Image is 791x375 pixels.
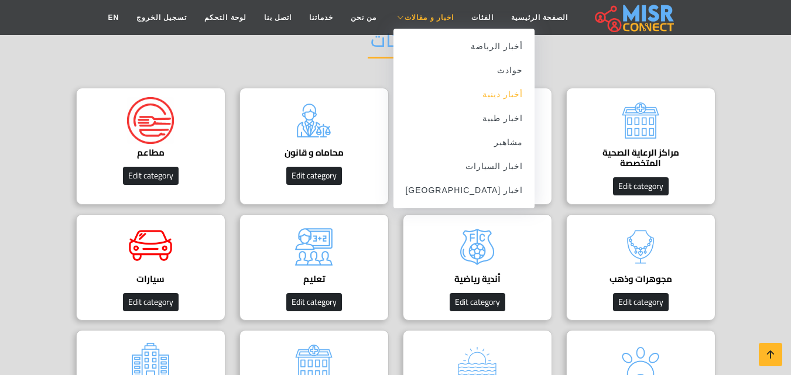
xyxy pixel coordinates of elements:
h4: مطاعم [94,147,207,158]
a: اخبار و مقالات [385,6,463,29]
button: Edit category [123,293,179,311]
h4: مراكز الرعاية الصحية المتخصصة [584,147,697,168]
a: تعليم Edit category [232,214,396,321]
h4: أندية رياضية [421,274,534,284]
a: اخبار السيارات [393,154,535,178]
a: محاماه و قانون Edit category [232,88,396,205]
button: Edit category [286,293,342,311]
a: الفئات [463,6,502,29]
a: سيارات Edit category [69,214,232,321]
a: خدماتنا [300,6,342,29]
a: اخبار [GEOGRAPHIC_DATA] [393,178,535,202]
img: jXxomqflUIMFo32sFYfN.png [454,223,501,270]
a: تسجيل الخروج [128,6,196,29]
a: مطاعم Edit category [69,88,232,205]
a: لوحة التحكم [196,6,255,29]
img: raD5cjLJU6v6RhuxWSJh.png [290,97,337,144]
button: Edit category [450,293,505,311]
button: Edit category [613,293,669,311]
a: أخبار الرياضة [393,35,535,59]
h4: سيارات [94,274,207,284]
button: Edit category [123,167,179,185]
a: مراكز الرعاية الصحية المتخصصة Edit category [559,88,722,205]
img: ocughcmPjrl8PQORMwSi.png [617,97,664,144]
a: أندية رياضية Edit category [396,214,559,321]
h4: محاماه و قانون [258,147,371,158]
a: اخبار طبية [393,106,535,130]
h4: مجوهرات وذهب [584,274,697,284]
img: ikcDgTJSoSS2jJF2BPtA.png [127,97,174,144]
a: الصفحة الرئيسية [502,6,577,29]
img: wk90P3a0oSt1z8M0TTcP.gif [127,223,174,270]
a: مجوهرات وذهب Edit category [559,214,722,321]
img: Y7cyTjSJwvbnVhRuEY4s.png [617,223,664,270]
a: حوادث [393,59,535,82]
a: من نحن [342,6,385,29]
h2: الفئات [368,29,423,59]
button: Edit category [286,167,342,185]
span: اخبار و مقالات [405,12,454,23]
img: ngYy9LS4RTXks1j5a4rs.png [290,223,337,270]
a: مشاهير [393,130,535,154]
a: أخبار دينية [393,82,535,106]
a: اتصل بنا [255,6,300,29]
button: Edit category [613,177,669,195]
a: EN [99,6,128,29]
h4: تعليم [258,274,371,284]
img: main.misr_connect [595,3,673,32]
